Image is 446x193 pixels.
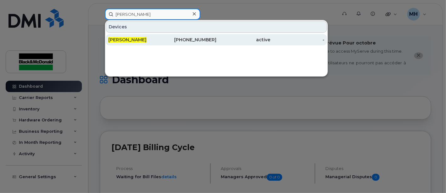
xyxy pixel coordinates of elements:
div: Devices [106,21,327,33]
a: [PERSON_NAME][PHONE_NUMBER]active- [106,34,327,45]
span: [PERSON_NAME] [108,37,146,43]
div: [PHONE_NUMBER] [163,37,217,43]
div: - [271,37,325,43]
div: active [216,37,271,43]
